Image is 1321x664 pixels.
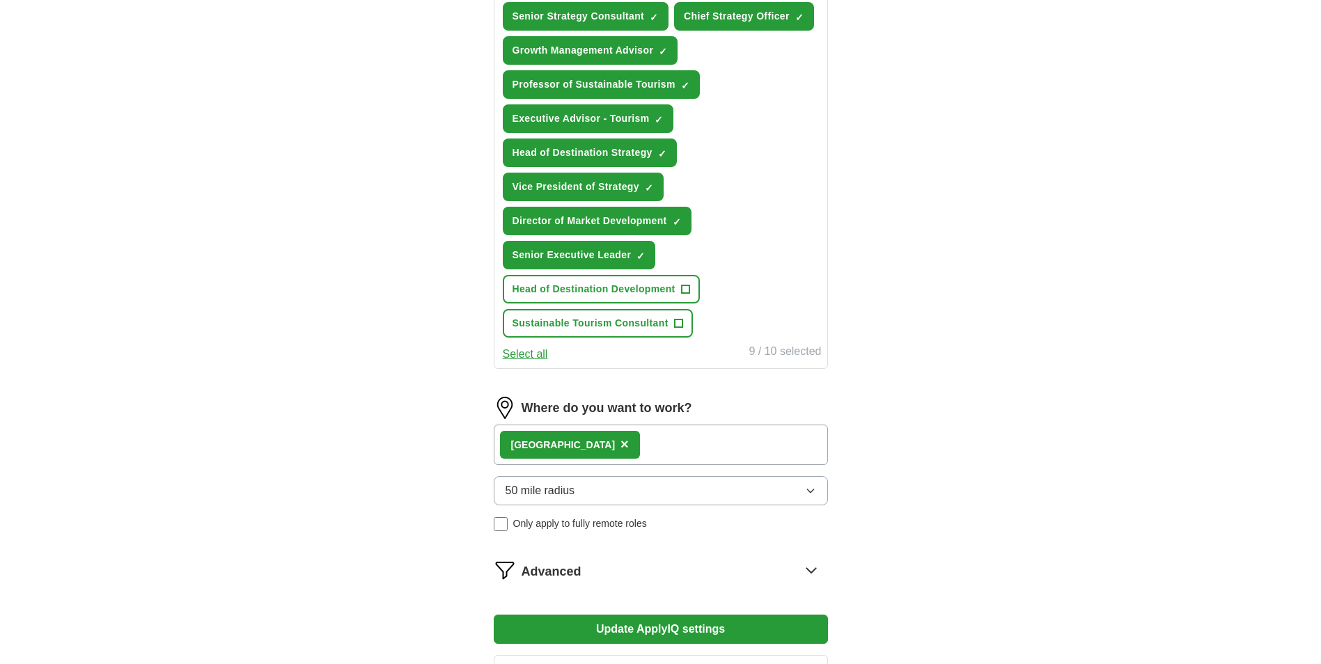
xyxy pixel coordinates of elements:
[513,180,639,194] span: Vice President of Strategy
[655,114,663,125] span: ✓
[503,36,678,65] button: Growth Management Advisor✓
[513,77,675,92] span: Professor of Sustainable Tourism
[503,275,700,303] button: Head of Destination Development
[645,182,653,193] span: ✓
[681,80,689,91] span: ✓
[513,516,647,531] span: Only apply to fully remote roles
[650,12,658,23] span: ✓
[513,316,669,331] span: Sustainable Tourism Consultant
[795,12,804,23] span: ✓
[636,251,645,262] span: ✓
[511,438,616,452] div: [GEOGRAPHIC_DATA]
[513,9,645,24] span: Senior Strategy Consultant
[503,139,677,167] button: Head of Destination Strategy✓
[503,207,691,235] button: Director of Market Development✓
[503,2,669,31] button: Senior Strategy Consultant✓
[503,70,700,99] button: Professor of Sustainable Tourism✓
[494,615,828,644] button: Update ApplyIQ settings
[749,343,821,363] div: 9 / 10 selected
[513,214,667,228] span: Director of Market Development
[503,346,548,363] button: Select all
[494,517,508,531] input: Only apply to fully remote roles
[503,309,693,338] button: Sustainable Tourism Consultant
[513,111,650,126] span: Executive Advisor - Tourism
[620,436,629,452] span: ×
[673,216,681,228] span: ✓
[513,43,654,58] span: Growth Management Advisor
[620,434,629,455] button: ×
[494,476,828,505] button: 50 mile radius
[659,46,667,57] span: ✓
[506,482,575,499] span: 50 mile radius
[503,241,656,269] button: Senior Executive Leader✓
[503,104,674,133] button: Executive Advisor - Tourism✓
[522,562,581,581] span: Advanced
[513,282,675,297] span: Head of Destination Development
[522,399,692,418] label: Where do you want to work?
[658,148,666,159] span: ✓
[674,2,814,31] button: Chief Strategy Officer✓
[494,559,516,581] img: filter
[494,397,516,419] img: location.png
[513,248,632,262] span: Senior Executive Leader
[684,9,790,24] span: Chief Strategy Officer
[513,145,652,160] span: Head of Destination Strategy
[503,173,664,201] button: Vice President of Strategy✓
